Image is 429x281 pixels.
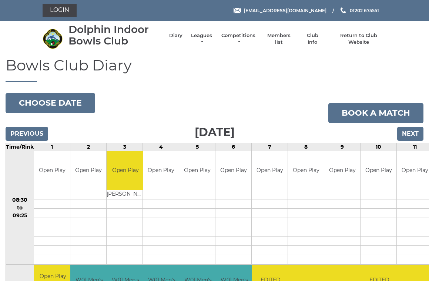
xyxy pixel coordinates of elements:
td: Open Play [361,151,396,190]
td: [PERSON_NAME] [107,190,144,199]
td: Open Play [288,151,324,190]
a: Return to Club Website [331,32,386,46]
span: 01202 675551 [350,7,379,13]
td: Open Play [70,151,106,190]
td: 9 [324,143,361,151]
td: 4 [143,143,179,151]
td: 7 [252,143,288,151]
input: Next [397,127,423,141]
a: Email [EMAIL_ADDRESS][DOMAIN_NAME] [234,7,326,14]
div: Dolphin Indoor Bowls Club [68,24,162,47]
td: Time/Rink [6,143,34,151]
td: Open Play [215,151,251,190]
td: 5 [179,143,215,151]
a: Competitions [221,32,256,46]
h1: Bowls Club Diary [6,57,423,82]
a: Book a match [328,103,423,123]
td: Open Play [324,151,360,190]
a: Phone us 01202 675551 [339,7,379,14]
a: Members list [264,32,294,46]
img: Phone us [341,7,346,13]
img: Dolphin Indoor Bowls Club [43,29,63,49]
td: Open Play [143,151,179,190]
button: Choose date [6,93,95,113]
td: Open Play [179,151,215,190]
td: 3 [107,143,143,151]
input: Previous [6,127,48,141]
span: [EMAIL_ADDRESS][DOMAIN_NAME] [244,7,326,13]
a: Club Info [302,32,323,46]
img: Email [234,8,241,13]
td: Open Play [34,151,70,190]
a: Diary [169,32,182,39]
td: 2 [70,143,107,151]
td: Open Play [252,151,288,190]
a: Login [43,4,77,17]
td: Open Play [107,151,144,190]
td: 10 [361,143,397,151]
td: 6 [215,143,252,151]
a: Leagues [190,32,213,46]
td: 8 [288,143,324,151]
td: 1 [34,143,70,151]
td: 08:30 to 09:25 [6,151,34,265]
